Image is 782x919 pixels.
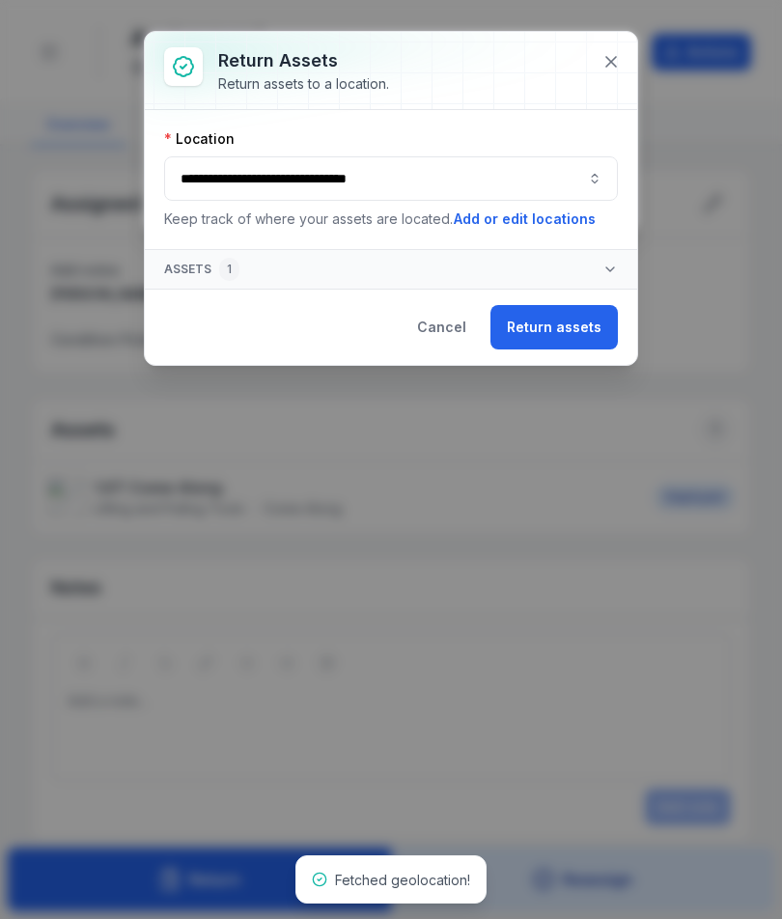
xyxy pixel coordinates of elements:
[164,209,618,230] p: Keep track of where your assets are located.
[219,258,239,281] div: 1
[490,305,618,349] button: Return assets
[145,250,637,289] button: Assets1
[401,305,483,349] button: Cancel
[164,129,235,149] label: Location
[218,74,389,94] div: Return assets to a location.
[164,258,239,281] span: Assets
[335,872,470,888] span: Fetched geolocation!
[218,47,389,74] h3: Return assets
[453,209,597,230] button: Add or edit locations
